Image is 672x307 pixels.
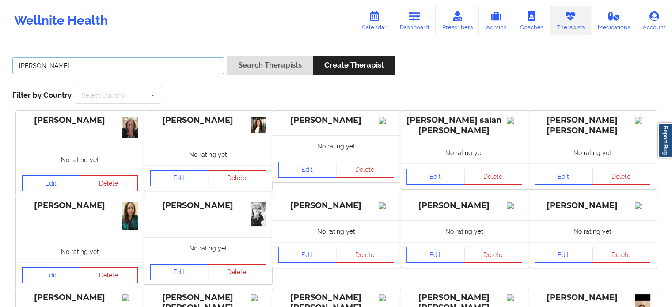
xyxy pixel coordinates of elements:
button: Delete [336,162,394,178]
a: Edit [150,264,209,280]
div: [PERSON_NAME] [406,201,522,211]
img: Image%2Fplaceholer-image.png [379,294,394,301]
div: [PERSON_NAME] [22,292,138,303]
button: Create Therapist [313,56,395,75]
div: [PERSON_NAME] [150,201,266,211]
a: Therapists [550,6,591,35]
div: No rating yet [16,149,144,171]
a: Coaches [513,6,550,35]
div: No rating yet [528,220,657,242]
span: Filter by Country [12,91,72,99]
button: Delete [208,170,266,186]
div: [PERSON_NAME] [22,115,138,125]
div: [PERSON_NAME] [22,201,138,211]
div: No rating yet [400,142,528,163]
a: Edit [22,267,80,283]
a: Edit [535,247,593,263]
img: Image%2Fplaceholer-image.png [507,202,522,209]
a: Dashboard [393,6,436,35]
img: 37870d21-7e4f-49e5-97e9-bacb94222ede_received_324814575463260.jpeg [251,202,266,227]
img: Image%2Fplaceholer-image.png [379,117,394,124]
a: Edit [150,170,209,186]
button: Delete [464,247,522,263]
img: Image%2Fplaceholer-image.png [635,117,650,124]
div: [PERSON_NAME] [535,201,650,211]
div: No rating yet [528,142,657,163]
a: Admins [479,6,513,35]
div: No rating yet [16,241,144,262]
div: [PERSON_NAME] [278,115,394,125]
a: Edit [535,169,593,185]
a: Report Bug [658,123,672,158]
button: Delete [592,247,650,263]
button: Delete [592,169,650,185]
a: Edit [278,247,337,263]
a: Calendar [355,6,393,35]
button: Delete [208,264,266,280]
img: Image%2Fplaceholer-image.png [507,294,522,301]
button: Delete [80,267,138,283]
img: 7aa47221-8878-48e0-81aa-81ddcacf972d_IMG_8671.jpeg [122,202,138,230]
a: Edit [22,175,80,191]
div: [PERSON_NAME] [535,292,650,303]
a: Edit [406,169,465,185]
img: 42cd85bb-6eee-4d17-b608-b124744cd032_Baddy_Olive_Biz_Me.jpeg [251,117,266,133]
a: Edit [278,162,337,178]
div: [PERSON_NAME] saian [PERSON_NAME] [406,115,522,136]
div: No rating yet [144,144,272,165]
img: Image%2Fplaceholer-image.png [507,117,522,124]
div: No rating yet [272,135,400,157]
a: Prescribers [436,6,479,35]
button: Delete [336,247,394,263]
img: Image%2Fplaceholer-image.png [251,294,266,301]
a: Edit [406,247,465,263]
div: [PERSON_NAME] [278,201,394,211]
div: No rating yet [272,220,400,242]
img: Image%2Fplaceholer-image.png [122,294,138,301]
img: ef9c4474-ef2f-4c2c-a498-0b73c314b61f_Head_shot.jpg [122,117,138,138]
div: [PERSON_NAME] [150,115,266,125]
div: [PERSON_NAME] [PERSON_NAME] [535,115,650,136]
a: Account [636,6,672,35]
img: Image%2Fplaceholer-image.png [379,202,394,209]
a: Medications [591,6,637,35]
input: Search Keywords [12,57,224,74]
div: No rating yet [400,220,528,242]
img: Image%2Fplaceholer-image.png [635,202,650,209]
button: Delete [80,175,138,191]
div: Select Country [82,92,125,99]
button: Delete [464,169,522,185]
div: No rating yet [144,237,272,259]
button: Search Therapists [227,56,313,75]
